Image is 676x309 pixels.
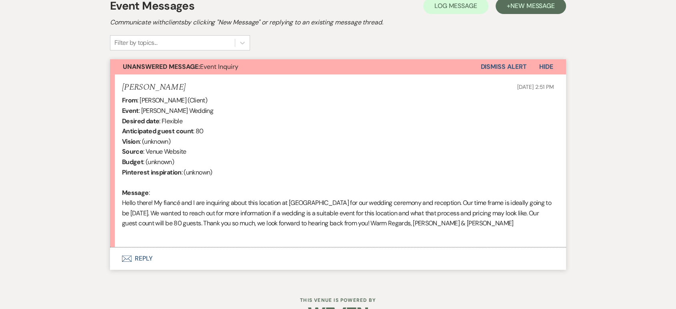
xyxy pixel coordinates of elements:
div: Filter by topics... [114,38,157,48]
b: From [122,96,137,104]
button: Hide [526,59,566,74]
b: Anticipated guest count [122,127,193,135]
b: Message [122,189,149,197]
div: : [PERSON_NAME] (Client) : [PERSON_NAME] Wedding : Flexible : 80 : (unknown) : Venue Website : (u... [122,95,554,239]
strong: Unanswered Message: [123,62,200,71]
button: Reply [110,247,566,270]
span: New Message [510,2,555,10]
span: Event Inquiry [123,62,238,71]
b: Pinterest inspiration [122,168,182,177]
b: Budget [122,158,143,166]
b: Source [122,147,143,156]
span: Hide [539,62,553,71]
b: Desired date [122,117,159,125]
h2: Communicate with clients by clicking "New Message" or replying to an existing message thread. [110,18,566,27]
button: Unanswered Message:Event Inquiry [110,59,480,74]
span: Log Message [434,2,477,10]
b: Vision [122,137,140,146]
button: Dismiss Alert [480,59,526,74]
span: [DATE] 2:51 PM [517,83,554,90]
h5: [PERSON_NAME] [122,82,186,92]
b: Event [122,106,139,115]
